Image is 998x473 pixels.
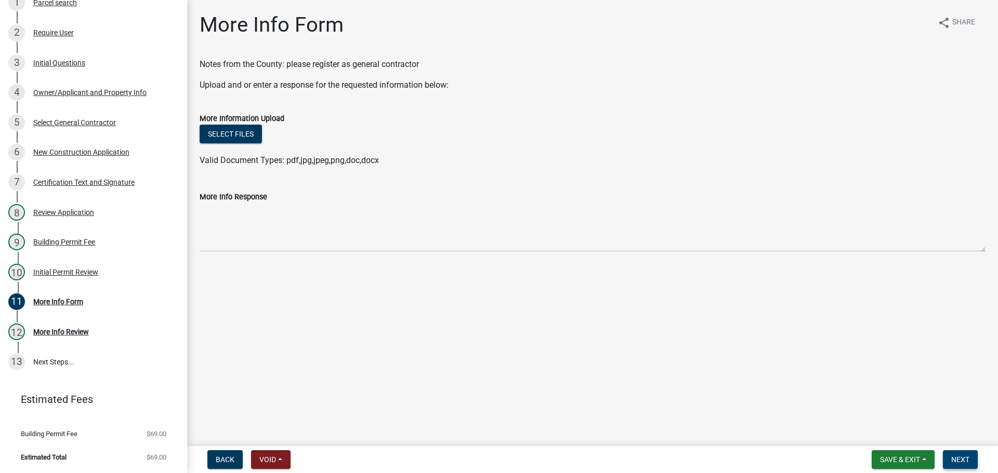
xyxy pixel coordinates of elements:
span: $69.00 [147,430,166,437]
span: Save & Exit [880,455,920,464]
i: share [938,17,950,29]
div: 10 [8,264,25,280]
span: Back [216,455,234,464]
p: Notes from the County: please register as general contractor [200,58,986,71]
span: Void [259,455,276,464]
div: More Info Review [33,328,89,335]
div: New Construction Application [33,148,129,156]
span: Next [951,455,969,464]
div: Review Application [33,209,94,216]
div: More Info Form [33,298,83,305]
div: 5 [8,114,25,131]
div: 8 [8,204,25,221]
div: 13 [8,354,25,370]
div: Owner/Applicant and Property Info [33,89,147,96]
a: Estimated Fees [8,389,170,410]
span: Share [952,17,975,29]
div: 7 [8,174,25,191]
div: Select General Contractor [33,119,116,126]
div: 6 [8,144,25,160]
button: Next [943,450,978,469]
button: Save & Exit [872,450,935,469]
div: Initial Permit Review [33,268,98,276]
span: Building Permit Fee [21,430,77,437]
label: More Info Response [200,194,267,201]
div: 11 [8,293,25,310]
button: Select files [200,125,262,143]
span: Estimated Total [21,454,67,461]
button: Back [207,450,243,469]
div: Initial Questions [33,59,85,66]
div: Require User [33,29,74,36]
div: 9 [8,234,25,250]
p: Upload and or enter a response for the requested information below: [200,79,986,91]
div: 3 [8,55,25,71]
div: Building Permit Fee [33,238,95,246]
div: 2 [8,24,25,41]
h1: More Info Form [200,12,344,37]
button: Void [251,450,291,469]
div: Certification Text and Signature [33,179,135,186]
span: Valid Document Types: pdf,jpg,jpeg,png,doc,docx [200,155,379,165]
label: More Information Upload [200,115,284,123]
span: $69.00 [147,454,166,461]
button: shareShare [929,12,983,33]
div: 12 [8,323,25,340]
div: 4 [8,84,25,101]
